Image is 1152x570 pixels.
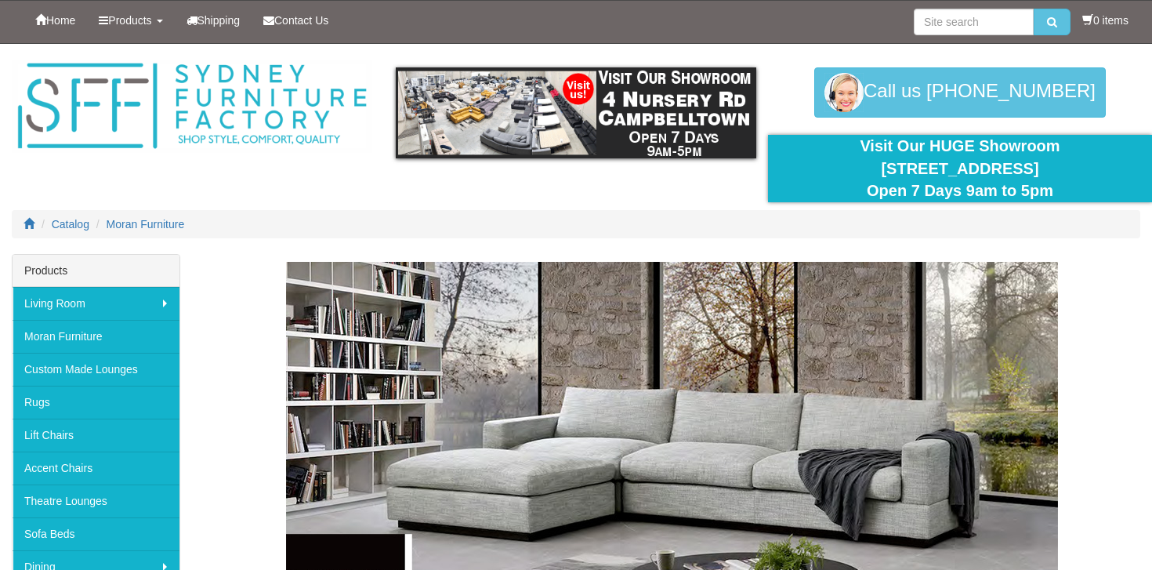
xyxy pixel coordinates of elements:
a: Shipping [175,1,252,40]
a: Rugs [13,386,179,419]
li: 0 items [1082,13,1128,28]
a: Lift Chairs [13,419,179,452]
a: Moran Furniture [13,320,179,353]
a: Theatre Lounges [13,485,179,517]
a: Accent Chairs [13,452,179,485]
a: Sofa Beds [13,517,179,550]
div: Products [13,255,179,287]
span: Products [108,14,151,27]
img: Sydney Furniture Factory [12,60,372,153]
span: Home [46,14,75,27]
a: Home [24,1,87,40]
a: Catalog [52,218,89,231]
a: Custom Made Lounges [13,353,179,386]
a: Living Room [13,287,179,320]
input: Site search [914,9,1034,35]
a: Contact Us [252,1,340,40]
span: Contact Us [274,14,328,27]
a: Products [87,1,174,40]
img: showroom.gif [396,67,756,158]
div: Visit Our HUGE Showroom [STREET_ADDRESS] Open 7 Days 9am to 5pm [780,135,1140,202]
a: Moran Furniture [107,218,185,231]
span: Shipping [197,14,241,27]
